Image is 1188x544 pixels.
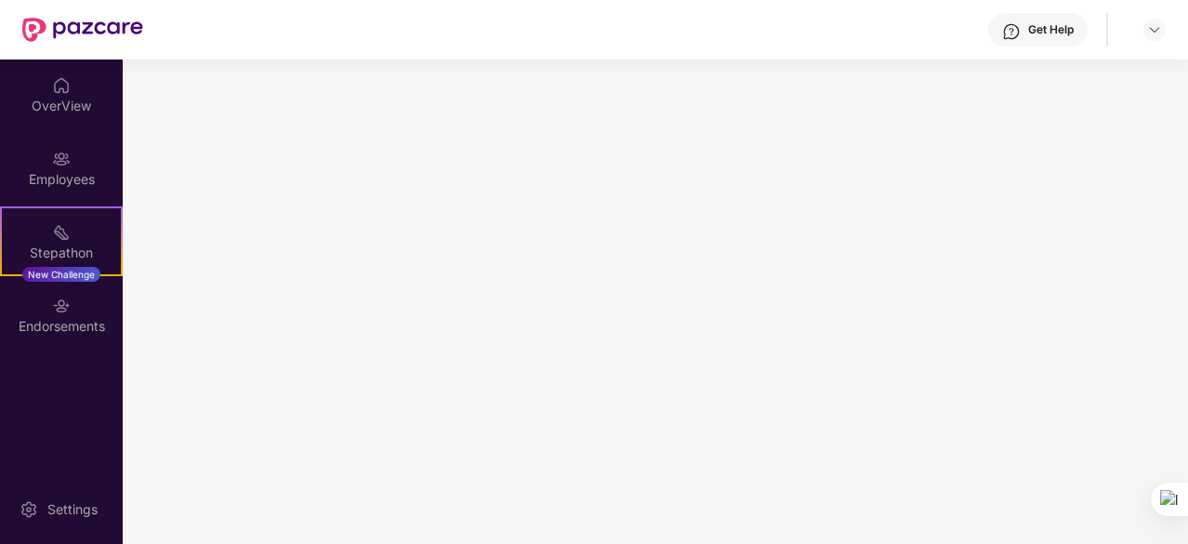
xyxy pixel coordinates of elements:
[22,18,143,42] img: New Pazcare Logo
[1147,22,1162,37] img: svg+xml;base64,PHN2ZyBpZD0iRHJvcGRvd24tMzJ4MzIiIHhtbG5zPSJodHRwOi8vd3d3LnczLm9yZy8yMDAwL3N2ZyIgd2...
[52,297,71,315] img: svg+xml;base64,PHN2ZyBpZD0iRW5kb3JzZW1lbnRzIiB4bWxucz0iaHR0cDovL3d3dy53My5vcmcvMjAwMC9zdmciIHdpZH...
[2,244,121,262] div: Stepathon
[52,223,71,242] img: svg+xml;base64,PHN2ZyB4bWxucz0iaHR0cDovL3d3dy53My5vcmcvMjAwMC9zdmciIHdpZHRoPSIyMSIgaGVpZ2h0PSIyMC...
[1002,22,1021,41] img: svg+xml;base64,PHN2ZyBpZD0iSGVscC0zMngzMiIgeG1sbnM9Imh0dHA6Ly93d3cudzMub3JnLzIwMDAvc3ZnIiB3aWR0aD...
[22,267,100,282] div: New Challenge
[1028,22,1074,37] div: Get Help
[52,150,71,168] img: svg+xml;base64,PHN2ZyBpZD0iRW1wbG95ZWVzIiB4bWxucz0iaHR0cDovL3d3dy53My5vcmcvMjAwMC9zdmciIHdpZHRoPS...
[52,76,71,95] img: svg+xml;base64,PHN2ZyBpZD0iSG9tZSIgeG1sbnM9Imh0dHA6Ly93d3cudzMub3JnLzIwMDAvc3ZnIiB3aWR0aD0iMjAiIG...
[20,500,38,519] img: svg+xml;base64,PHN2ZyBpZD0iU2V0dGluZy0yMHgyMCIgeG1sbnM9Imh0dHA6Ly93d3cudzMub3JnLzIwMDAvc3ZnIiB3aW...
[42,500,103,519] div: Settings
